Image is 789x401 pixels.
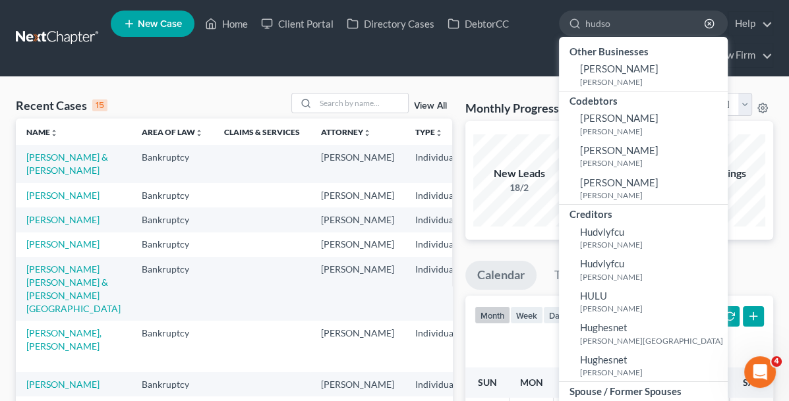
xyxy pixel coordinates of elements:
iframe: Intercom live chat [744,356,776,388]
a: Tasks [542,261,595,290]
td: Bankruptcy [131,207,214,232]
span: HULU [580,290,607,302]
td: Bankruptcy [131,372,214,396]
a: HULU[PERSON_NAME] [559,286,728,318]
a: Attorneyunfold_more [321,127,371,137]
a: DebtorCC [441,12,515,36]
span: [PERSON_NAME] [580,112,658,124]
div: Codebtors [559,92,728,108]
div: Spouse / Former Spouses [559,382,728,398]
td: Bankruptcy [131,232,214,257]
small: [PERSON_NAME] [580,126,724,137]
a: [PERSON_NAME] [26,214,100,225]
button: month [475,306,510,324]
span: [PERSON_NAME] [580,63,658,74]
button: day [543,306,570,324]
div: New Leads [473,166,566,181]
span: Hughesnet [580,321,628,333]
small: [PERSON_NAME] [580,367,724,378]
td: [PERSON_NAME] [310,372,405,396]
a: Nameunfold_more [26,127,58,137]
a: Hughesnet[PERSON_NAME][GEOGRAPHIC_DATA] [559,317,728,350]
a: The Beacon Law Firm [657,43,773,67]
i: unfold_more [435,129,443,137]
a: [PERSON_NAME] & [PERSON_NAME] [26,151,108,176]
a: View All [414,101,447,111]
td: Individual [405,232,467,257]
a: Hudvlyfcu[PERSON_NAME] [559,222,728,254]
button: week [510,306,543,324]
div: Creditors [559,205,728,221]
a: [PERSON_NAME][PERSON_NAME] [559,140,728,173]
input: Search by name... [316,94,408,113]
div: 15 [92,99,107,111]
span: New Case [138,19,182,29]
a: [PERSON_NAME][PERSON_NAME] [559,173,728,205]
a: Hudvlyfcu[PERSON_NAME] [559,254,728,286]
th: Claims & Services [214,119,310,145]
span: Sat [743,377,759,388]
a: [PERSON_NAME], [PERSON_NAME] [26,327,102,352]
span: [PERSON_NAME] [580,144,658,156]
h3: Monthly Progress [465,100,559,116]
a: [PERSON_NAME] [26,190,100,201]
td: [PERSON_NAME] [310,257,405,321]
td: [PERSON_NAME] [310,207,405,232]
div: Other Businesses [559,42,728,59]
td: Individual [405,145,467,182]
a: Calendar [465,261,537,290]
td: Individual [405,207,467,232]
td: Bankruptcy [131,321,214,371]
span: 4 [771,356,782,367]
td: Bankruptcy [131,257,214,321]
span: Hughesnet [580,354,628,365]
a: Directory Cases [340,12,441,36]
div: 18/2 [473,181,566,194]
a: [PERSON_NAME][PERSON_NAME] [559,108,728,140]
small: [PERSON_NAME] [580,157,724,169]
a: Area of Lawunfold_more [142,127,203,137]
small: [PERSON_NAME] [580,271,724,282]
small: [PERSON_NAME][GEOGRAPHIC_DATA] [580,335,724,346]
td: Bankruptcy [131,183,214,207]
div: Recent Cases [16,97,107,113]
span: Mon [519,377,542,388]
span: Hudvlyfcu [580,226,624,238]
td: [PERSON_NAME] [310,232,405,257]
small: [PERSON_NAME] [580,303,724,314]
input: Search by name... [585,11,706,36]
a: Home [198,12,254,36]
i: unfold_more [195,129,203,137]
td: Individual [405,183,467,207]
td: Individual [405,372,467,396]
small: [PERSON_NAME] [580,190,724,201]
a: Client Portal [254,12,340,36]
td: [PERSON_NAME] [310,145,405,182]
a: [PERSON_NAME][PERSON_NAME] [559,59,728,91]
small: [PERSON_NAME] [580,76,724,88]
span: Hudvlyfcu [580,257,624,269]
td: Individual [405,257,467,321]
a: Help [728,12,773,36]
small: [PERSON_NAME] [580,239,724,250]
td: [PERSON_NAME] [310,183,405,207]
i: unfold_more [363,129,371,137]
span: Sun [478,377,497,388]
a: Typeunfold_more [415,127,443,137]
td: Bankruptcy [131,145,214,182]
span: [PERSON_NAME] [580,176,658,188]
a: [PERSON_NAME] [26,379,100,390]
td: Individual [405,321,467,371]
a: Hughesnet[PERSON_NAME] [559,350,728,382]
i: unfold_more [50,129,58,137]
a: [PERSON_NAME] [PERSON_NAME] & [PERSON_NAME][GEOGRAPHIC_DATA] [26,263,121,314]
td: [PERSON_NAME] [310,321,405,371]
a: [PERSON_NAME] [26,238,100,250]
